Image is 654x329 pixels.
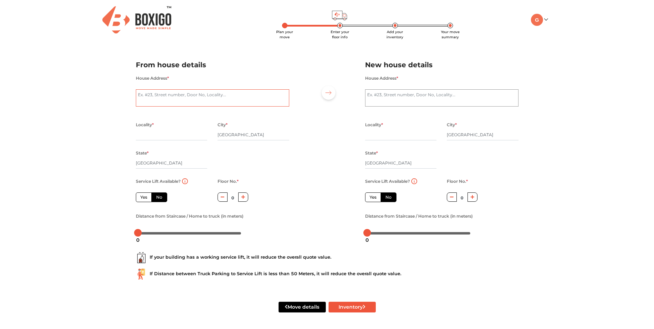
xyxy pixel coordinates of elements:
label: Distance from Staircase / Home to truck (in meters) [136,212,243,221]
label: City [447,120,457,129]
span: Your move summary [441,30,460,39]
label: No [381,192,396,202]
label: State [365,149,378,158]
label: No [151,192,167,202]
label: House Address [136,74,169,83]
label: Yes [365,192,381,202]
div: 0 [363,234,372,246]
label: Locality [365,120,383,129]
label: City [218,120,228,129]
label: Distance from Staircase / Home to truck (in meters) [365,212,473,221]
label: Yes [136,192,152,202]
img: ... [136,269,147,280]
img: ... [136,252,147,263]
div: If Distance between Truck Parking to Service Lift is less than 50 Meters, it will reduce the over... [136,269,519,280]
div: 0 [133,234,142,246]
span: Enter your floor info [331,30,349,39]
button: Inventory [329,302,376,312]
span: Add your inventory [386,30,403,39]
label: House Address [365,74,398,83]
button: Move details [279,302,326,312]
label: State [136,149,149,158]
label: Service Lift Available? [136,177,181,186]
label: Service Lift Available? [365,177,410,186]
label: Floor No. [447,177,468,186]
h2: New house details [365,59,519,71]
div: If your building has a working service lift, it will reduce the overall quote value. [136,252,519,263]
span: Plan your move [276,30,293,39]
img: Boxigo [102,6,171,33]
label: Floor No. [218,177,239,186]
h2: From house details [136,59,289,71]
label: Locality [136,120,154,129]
